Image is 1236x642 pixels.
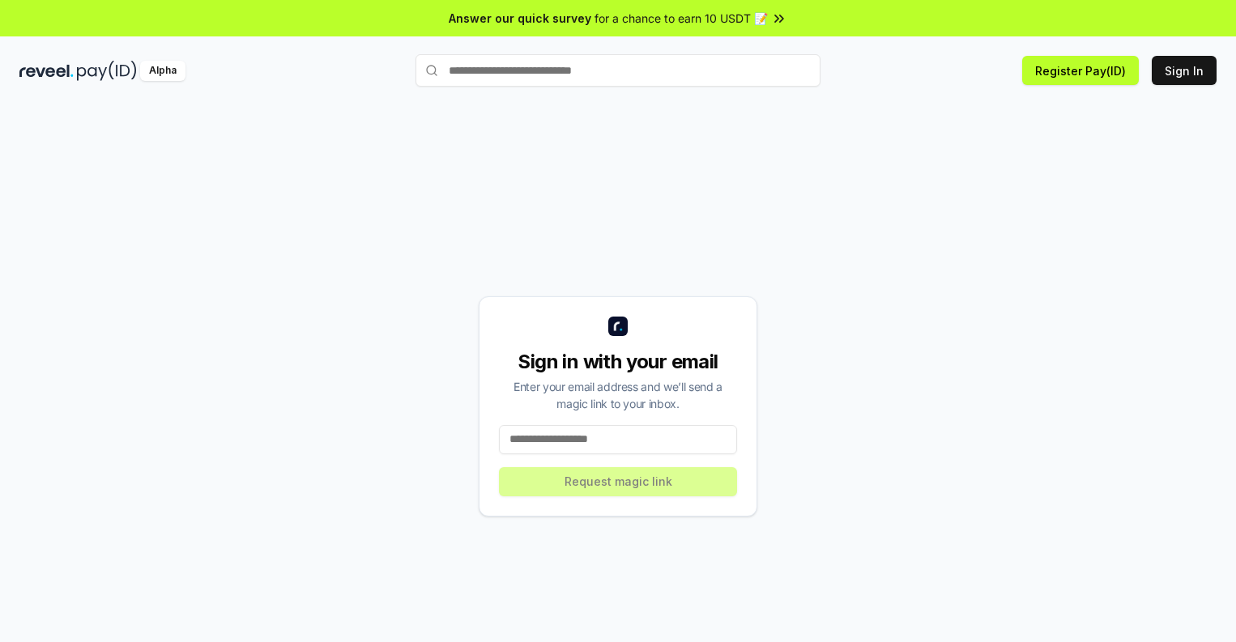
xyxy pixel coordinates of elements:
img: reveel_dark [19,61,74,81]
img: pay_id [77,61,137,81]
div: Enter your email address and we’ll send a magic link to your inbox. [499,378,737,412]
div: Alpha [140,61,185,81]
img: logo_small [608,317,628,336]
div: Sign in with your email [499,349,737,375]
span: for a chance to earn 10 USDT 📝 [595,10,768,27]
button: Sign In [1152,56,1217,85]
button: Register Pay(ID) [1022,56,1139,85]
span: Answer our quick survey [449,10,591,27]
